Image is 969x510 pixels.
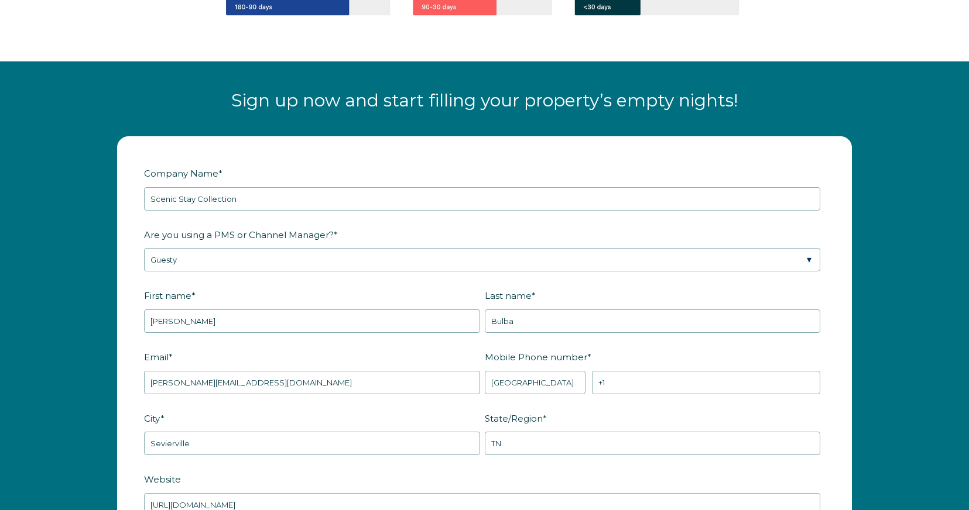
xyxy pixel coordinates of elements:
[485,348,587,366] span: Mobile Phone number
[144,470,181,488] span: Website
[144,226,334,244] span: Are you using a PMS or Channel Manager?
[231,89,738,111] span: Sign up now and start filling your property’s empty nights!
[144,348,169,366] span: Email
[144,287,191,305] span: First name
[485,409,543,428] span: State/Region
[144,409,160,428] span: City
[485,287,532,305] span: Last name
[144,164,218,182] span: Company Name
